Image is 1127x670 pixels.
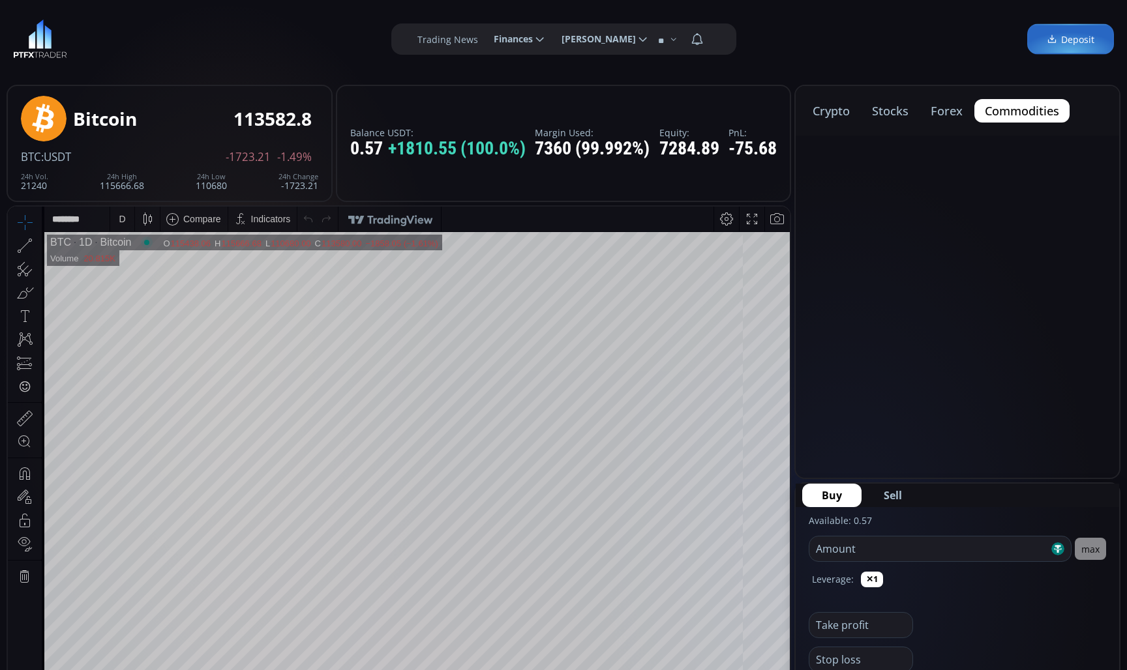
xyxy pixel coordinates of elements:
div: Toggle Auto Scale [753,517,779,542]
div: −1858.05 (−1.61%) [357,32,430,42]
label: Trading News [417,33,478,46]
div: Go to [175,517,196,542]
div: 113580.00 [314,32,353,42]
div: 1y [66,524,76,534]
div: auto [757,524,775,534]
button: Buy [802,484,862,507]
span: BTC [21,149,41,164]
label: Leverage: [812,572,854,586]
div: log [736,524,748,534]
div: Compare [175,7,213,18]
div: 24h Change [278,173,318,181]
div: C [307,32,314,42]
div: 1D [63,30,84,42]
div: Bitcoin [84,30,123,42]
div: Toggle Percentage [713,517,731,542]
div: 115666.68 [213,32,253,42]
label: PnL: [729,128,777,138]
div: 115666.68 [100,173,144,190]
button: Sell [864,484,922,507]
button: commodities [974,99,1070,123]
div: 113582.8 [233,109,312,129]
div:  [12,174,22,186]
div: 20.815K [76,47,107,57]
div: 3m [85,524,97,534]
div: H [207,32,213,42]
button: stocks [862,99,919,123]
div: -1723.21 [278,173,318,190]
div: 115438.06 [163,32,203,42]
div: Bitcoin [73,109,137,129]
div: Volume [42,47,70,57]
div: 7284.89 [659,139,719,159]
div: Market open [133,30,145,42]
a: Deposit [1027,24,1114,55]
div: BTC [42,30,63,42]
button: ✕1 [861,572,883,587]
div: 110680.00 [263,32,303,42]
div: 0.57 [350,139,526,159]
span: Deposit [1047,33,1094,46]
button: 23:26:21 (UTC) [629,517,700,542]
div: 21240 [21,173,48,190]
div: 1d [147,524,158,534]
div: 5d [128,524,139,534]
div: 110680 [196,173,227,190]
label: Available: 0.57 [809,514,872,527]
div: 24h High [100,173,144,181]
img: LOGO [13,20,67,59]
span: Sell [884,488,902,503]
span: -1.49% [277,151,312,163]
div: Hide Drawings Toolbar [30,486,36,504]
div: 7360 (99.992%) [535,139,650,159]
label: Margin Used: [535,128,650,138]
span: [PERSON_NAME] [552,26,636,52]
button: forex [920,99,973,123]
span: +1810.55 (100.0%) [388,139,526,159]
label: Balance USDT: [350,128,526,138]
div: O [155,32,162,42]
div: L [258,32,263,42]
div: -75.68 [729,139,777,159]
span: Finances [485,26,533,52]
div: 1m [106,524,119,534]
span: :USDT [41,149,71,164]
span: 23:26:21 (UTC) [633,524,696,534]
label: Equity: [659,128,719,138]
div: Indicators [243,7,283,18]
div: 24h Low [196,173,227,181]
span: Buy [822,488,842,503]
div: 24h Vol. [21,173,48,181]
div: D [111,7,117,18]
div: Toggle Log Scale [731,517,753,542]
button: crypto [802,99,860,123]
span: -1723.21 [226,151,271,163]
div: 5y [47,524,57,534]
